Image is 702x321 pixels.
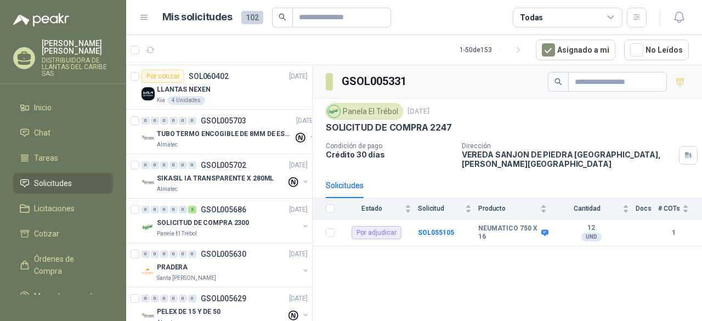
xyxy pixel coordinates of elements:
b: NEUMATICO 750 X 16 [478,224,539,241]
a: Manuales y ayuda [13,286,113,307]
div: 0 [179,250,187,258]
p: Dirección [462,142,675,150]
a: SOL055105 [418,229,454,236]
a: 0 0 0 0 0 2 GSOL005686[DATE] Company LogoSOLICITUD DE COMPRA 2300Panela El Trébol [141,203,310,238]
div: 0 [160,295,168,302]
p: GSOL005630 [201,250,246,258]
div: 0 [169,206,178,213]
th: Docs [636,198,658,219]
a: Chat [13,122,113,143]
a: Tareas [13,148,113,168]
span: Producto [478,205,538,212]
a: Por cotizarSOL060402[DATE] Company LogoLLANTAS NEXENKia4 Unidades [126,65,312,110]
p: SOLICITUD DE COMPRA 2247 [326,122,452,133]
b: 1 [658,228,689,238]
th: Estado [341,198,418,219]
div: 0 [169,161,178,169]
p: SOL060402 [189,72,229,80]
div: 0 [179,117,187,125]
p: DISTRIBUIDORA DE LLANTAS DEL CARIBE SAS [42,57,113,77]
div: 2 [188,206,196,213]
div: 0 [141,250,150,258]
div: Todas [520,12,543,24]
button: No Leídos [624,40,689,60]
button: Asignado a mi [536,40,615,60]
div: 0 [141,117,150,125]
p: [DATE] [407,106,429,117]
span: Cantidad [553,205,620,212]
a: Solicitudes [13,173,113,194]
th: Cantidad [553,198,636,219]
p: VEREDA SANJON DE PIEDRA [GEOGRAPHIC_DATA] , [PERSON_NAME][GEOGRAPHIC_DATA] [462,150,675,168]
div: Panela El Trébol [326,103,403,120]
div: 0 [160,250,168,258]
span: Estado [341,205,403,212]
div: 0 [151,117,159,125]
div: 0 [188,295,196,302]
span: Tareas [34,152,58,164]
p: Kia [157,96,165,105]
p: GSOL005686 [201,206,246,213]
div: 0 [141,161,150,169]
img: Company Logo [141,176,155,189]
p: SIKASIL IA TRANSPARENTE X 280ML [157,173,274,184]
p: [DATE] [289,205,308,215]
a: Licitaciones [13,198,113,219]
span: 102 [241,11,263,24]
span: Chat [34,127,50,139]
p: Santa [PERSON_NAME] [157,274,216,283]
p: Almatec [157,140,178,149]
p: GSOL005703 [201,117,246,125]
p: TUBO TERMO ENCOGIBLE DE 8MM DE ESPESOR X 5CMS [157,129,293,139]
p: LLANTAS NEXEN [157,85,210,95]
span: Órdenes de Compra [34,253,103,277]
img: Company Logo [141,265,155,278]
span: Licitaciones [34,202,75,215]
span: # COTs [658,205,680,212]
p: [DATE] [289,71,308,82]
div: 0 [160,161,168,169]
p: Panela El Trébol [157,229,197,238]
p: GSOL005702 [201,161,246,169]
p: SOLICITUD DE COMPRA 2300 [157,218,249,228]
span: Cotizar [34,228,59,240]
span: Inicio [34,102,52,114]
p: PELEX DE 15 Y DE 50 [157,307,220,317]
p: [DATE] [289,160,308,171]
span: Solicitud [418,205,463,212]
b: 12 [553,224,629,233]
div: Por adjudicar [352,226,401,239]
img: Company Logo [141,132,155,145]
img: Company Logo [141,221,155,234]
div: 0 [151,250,159,258]
th: Producto [478,198,553,219]
div: 0 [160,206,168,213]
p: [PERSON_NAME] [PERSON_NAME] [42,40,113,55]
div: UND [581,233,602,241]
p: [DATE] [289,294,308,304]
div: 4 Unidades [167,96,205,105]
a: Cotizar [13,223,113,244]
div: 1 - 50 de 153 [460,41,527,59]
div: 0 [179,161,187,169]
p: [DATE] [296,116,315,126]
div: 0 [141,206,150,213]
div: 0 [151,206,159,213]
div: 0 [169,295,178,302]
a: 0 0 0 0 0 0 GSOL005703[DATE] Company LogoTUBO TERMO ENCOGIBLE DE 8MM DE ESPESOR X 5CMSAlmatec [141,114,317,149]
div: 0 [179,295,187,302]
div: 0 [169,117,178,125]
span: search [554,78,562,86]
span: Manuales y ayuda [34,290,97,302]
div: 0 [160,117,168,125]
div: 0 [179,206,187,213]
img: Company Logo [141,87,155,100]
th: # COTs [658,198,702,219]
p: Crédito 30 días [326,150,453,159]
img: Logo peakr [13,13,69,26]
img: Company Logo [328,105,340,117]
div: 0 [169,250,178,258]
p: PRADERA [157,262,188,273]
a: 0 0 0 0 0 0 GSOL005630[DATE] Company LogoPRADERASanta [PERSON_NAME] [141,247,310,283]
